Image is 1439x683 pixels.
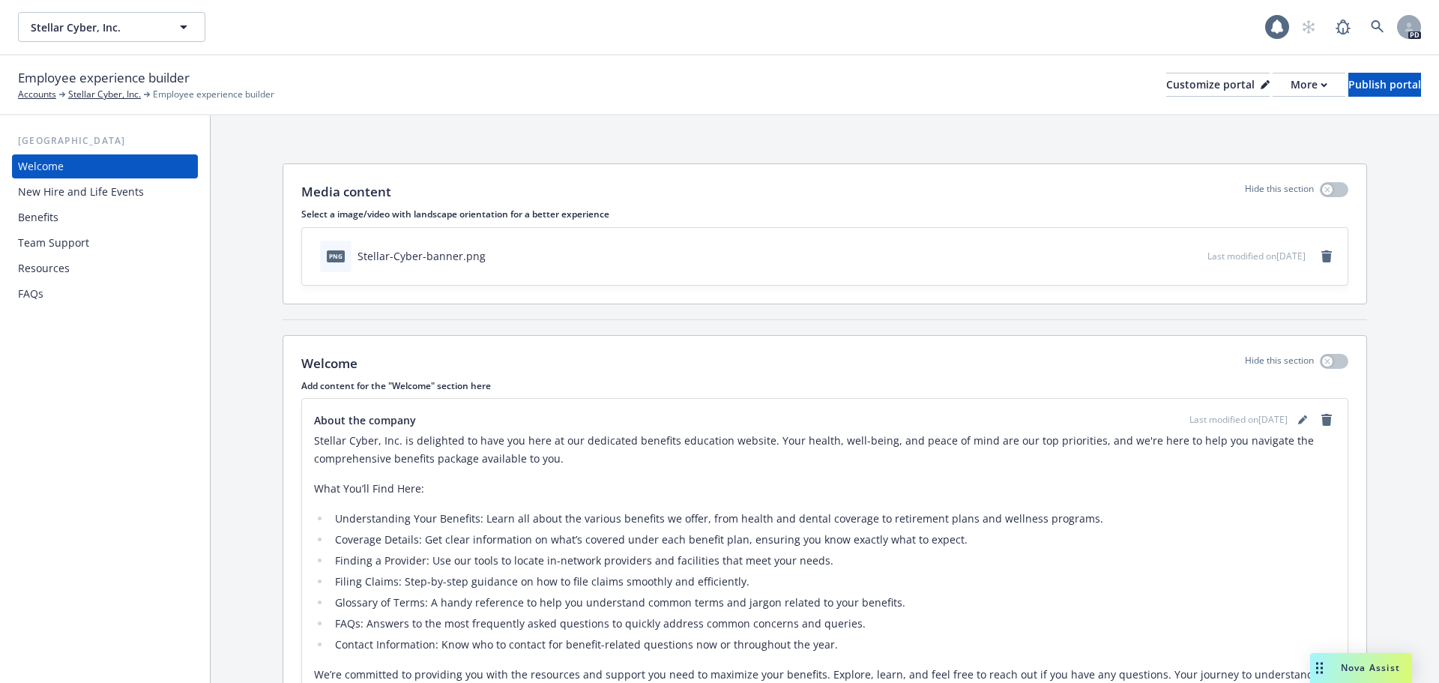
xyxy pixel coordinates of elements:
[301,182,391,202] p: Media content
[301,208,1348,220] p: Select a image/video with landscape orientation for a better experience
[1188,248,1201,264] button: preview file
[1291,73,1327,96] div: More
[1310,653,1412,683] button: Nova Assist
[327,250,345,262] span: png
[314,480,1336,498] p: What You’ll Find Here:
[1341,661,1400,674] span: Nova Assist
[18,154,64,178] div: Welcome
[1318,247,1336,265] a: remove
[12,282,198,306] a: FAQs
[18,180,144,204] div: New Hire and Life Events
[12,154,198,178] a: Welcome
[1294,411,1312,429] a: editPencil
[1348,73,1421,96] div: Publish portal
[301,354,358,373] p: Welcome
[331,552,1336,570] li: Finding a Provider: Use our tools to locate in-network providers and facilities that meet your ne...
[18,68,190,88] span: Employee experience builder
[1164,248,1176,264] button: download file
[1189,413,1288,427] span: Last modified on [DATE]
[18,282,43,306] div: FAQs
[331,615,1336,633] li: FAQs: Answers to the most frequently asked questions to quickly address common concerns and queries.
[153,88,274,101] span: Employee experience builder
[1166,73,1270,96] div: Customize portal
[12,180,198,204] a: New Hire and Life Events
[1348,73,1421,97] button: Publish portal
[331,573,1336,591] li: Filing Claims: Step-by-step guidance on how to file claims smoothly and efficiently.
[18,231,89,255] div: Team Support
[331,531,1336,549] li: Coverage Details: Get clear information on what’s covered under each benefit plan, ensuring you k...
[301,379,1348,392] p: Add content for the "Welcome" section here
[1273,73,1345,97] button: More
[1310,653,1329,683] div: Drag to move
[12,133,198,148] div: [GEOGRAPHIC_DATA]
[1245,182,1314,202] p: Hide this section
[12,231,198,255] a: Team Support
[1318,411,1336,429] a: remove
[12,256,198,280] a: Resources
[1207,250,1306,262] span: Last modified on [DATE]
[1166,73,1270,97] button: Customize portal
[31,19,160,35] span: Stellar Cyber, Inc.
[68,88,141,101] a: Stellar Cyber, Inc.
[1363,12,1393,42] a: Search
[331,594,1336,612] li: Glossary of Terms: A handy reference to help you understand common terms and jargon related to yo...
[331,636,1336,654] li: Contact Information: Know who to contact for benefit-related questions now or throughout the year.
[1294,12,1324,42] a: Start snowing
[18,205,58,229] div: Benefits
[1328,12,1358,42] a: Report a Bug
[358,248,486,264] div: Stellar-Cyber-banner.png
[18,256,70,280] div: Resources
[1245,354,1314,373] p: Hide this section
[314,432,1336,468] p: Stellar Cyber, Inc. is delighted to have you here at our dedicated benefits education website. Yo...
[12,205,198,229] a: Benefits
[18,12,205,42] button: Stellar Cyber, Inc.
[18,88,56,101] a: Accounts
[331,510,1336,528] li: Understanding Your Benefits: Learn all about the various benefits we offer, from health and denta...
[314,412,416,428] span: About the company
